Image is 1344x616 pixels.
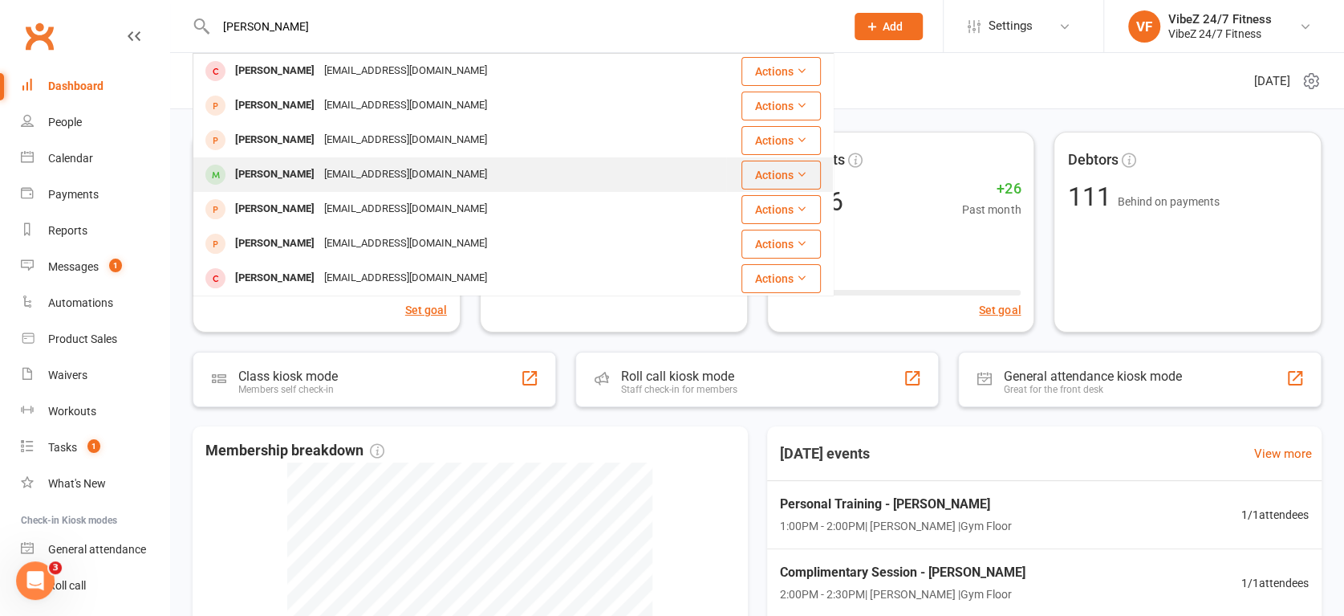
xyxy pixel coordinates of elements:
[48,579,86,592] div: Roll call
[21,430,169,466] a: Tasks 1
[21,532,169,568] a: General attendance kiosk mode
[238,369,338,384] div: Class kiosk mode
[319,59,492,83] div: [EMAIL_ADDRESS][DOMAIN_NAME]
[780,494,1012,515] span: Personal Training - [PERSON_NAME]
[780,585,1025,603] span: 2:00PM - 2:30PM | [PERSON_NAME] | Gym Floor
[962,201,1021,218] span: Past month
[48,80,104,92] div: Dashboard
[48,332,117,345] div: Product Sales
[230,198,319,221] div: [PERSON_NAME]
[741,92,821,120] button: Actions
[21,568,169,604] a: Roll call
[48,188,99,201] div: Payments
[230,129,319,152] div: [PERSON_NAME]
[211,15,834,38] input: Search...
[48,296,113,309] div: Automations
[21,321,169,357] a: Product Sales
[109,259,122,272] span: 1
[230,163,319,186] div: [PERSON_NAME]
[21,285,169,321] a: Automations
[21,177,169,213] a: Payments
[230,267,319,290] div: [PERSON_NAME]
[205,439,384,463] span: Membership breakdown
[1254,444,1312,463] a: View more
[21,141,169,177] a: Calendar
[319,198,492,221] div: [EMAIL_ADDRESS][DOMAIN_NAME]
[741,195,821,224] button: Actions
[21,249,169,285] a: Messages 1
[883,20,903,33] span: Add
[962,177,1021,201] span: +26
[319,232,492,255] div: [EMAIL_ADDRESS][DOMAIN_NAME]
[741,264,821,293] button: Actions
[1128,10,1160,43] div: VF
[780,562,1025,583] span: Complimentary Session - [PERSON_NAME]
[1168,12,1272,27] div: VibeZ 24/7 Fitness
[621,369,737,384] div: Roll call kiosk mode
[21,68,169,104] a: Dashboard
[780,517,1012,535] span: 1:00PM - 2:00PM | [PERSON_NAME] | Gym Floor
[741,126,821,155] button: Actions
[49,561,62,574] span: 3
[1254,71,1290,91] span: [DATE]
[19,16,59,56] a: Clubworx
[21,104,169,141] a: People
[21,357,169,394] a: Waivers
[855,13,923,40] button: Add
[48,441,77,454] div: Tasks
[1004,384,1182,395] div: Great for the front desk
[48,260,99,273] div: Messages
[21,394,169,430] a: Workouts
[16,561,55,600] iframe: Intercom live chat
[230,59,319,83] div: [PERSON_NAME]
[48,224,87,237] div: Reports
[230,94,319,117] div: [PERSON_NAME]
[767,439,883,468] h3: [DATE] events
[21,466,169,502] a: What's New
[230,232,319,255] div: [PERSON_NAME]
[1067,149,1118,172] span: Debtors
[1168,27,1272,41] div: VibeZ 24/7 Fitness
[741,57,821,86] button: Actions
[238,384,338,395] div: Members self check-in
[48,152,93,165] div: Calendar
[621,384,737,395] div: Staff check-in for members
[989,8,1033,44] span: Settings
[1241,574,1309,592] span: 1 / 1 attendees
[1241,506,1309,524] span: 1 / 1 attendees
[741,161,821,190] button: Actions
[87,439,100,453] span: 1
[319,129,492,152] div: [EMAIL_ADDRESS][DOMAIN_NAME]
[319,163,492,186] div: [EMAIL_ADDRESS][DOMAIN_NAME]
[405,301,447,319] button: Set goal
[48,116,82,129] div: People
[21,213,169,249] a: Reports
[319,94,492,117] div: [EMAIL_ADDRESS][DOMAIN_NAME]
[1067,182,1117,212] span: 111
[48,543,146,556] div: General attendance
[1117,195,1219,208] span: Behind on payments
[979,301,1021,319] button: Set goal
[1004,369,1182,384] div: General attendance kiosk mode
[741,230,821,259] button: Actions
[48,405,96,418] div: Workouts
[319,267,492,290] div: [EMAIL_ADDRESS][DOMAIN_NAME]
[48,369,87,381] div: Waivers
[48,477,106,490] div: What's New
